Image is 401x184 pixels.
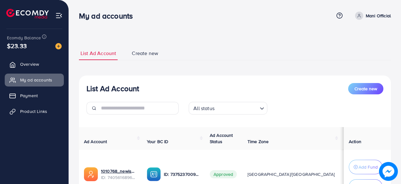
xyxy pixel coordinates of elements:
[101,168,137,181] div: <span class='underline'>1010768_newishrat011_1724254562912</span></br>7405616896047104017
[101,168,137,174] a: 1010768_newishrat011_1724254562912
[349,138,361,145] span: Action
[5,58,64,70] a: Overview
[192,104,216,113] span: All status
[7,35,41,41] span: Ecomdy Balance
[86,84,139,93] h3: List Ad Account
[132,50,158,57] span: Create new
[101,174,137,181] span: ID: 7405616896047104017
[5,89,64,102] a: Payment
[248,138,269,145] span: Time Zone
[147,167,161,181] img: ic-ba-acc.ded83a64.svg
[55,43,62,49] img: image
[248,171,335,177] span: [GEOGRAPHIC_DATA]/[GEOGRAPHIC_DATA]
[353,12,391,20] a: Mani Official
[6,9,49,19] img: logo
[210,170,237,178] span: Approved
[164,170,200,178] p: ID: 7375237009410899984
[349,160,382,174] button: Add Fund
[366,12,391,20] p: Mani Official
[210,132,233,145] span: Ad Account Status
[348,83,383,94] button: Create new
[7,41,27,50] span: $23.33
[55,12,63,19] img: menu
[379,162,398,181] img: image
[81,50,116,57] span: List Ad Account
[20,77,52,83] span: My ad accounts
[189,102,267,114] div: Search for option
[20,108,47,114] span: Product Links
[5,105,64,118] a: Product Links
[216,103,257,113] input: Search for option
[5,74,64,86] a: My ad accounts
[354,86,377,92] span: Create new
[359,163,378,171] p: Add Fund
[79,11,138,20] h3: My ad accounts
[20,61,39,67] span: Overview
[20,92,38,99] span: Payment
[147,138,169,145] span: Your BC ID
[84,167,98,181] img: ic-ads-acc.e4c84228.svg
[84,138,107,145] span: Ad Account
